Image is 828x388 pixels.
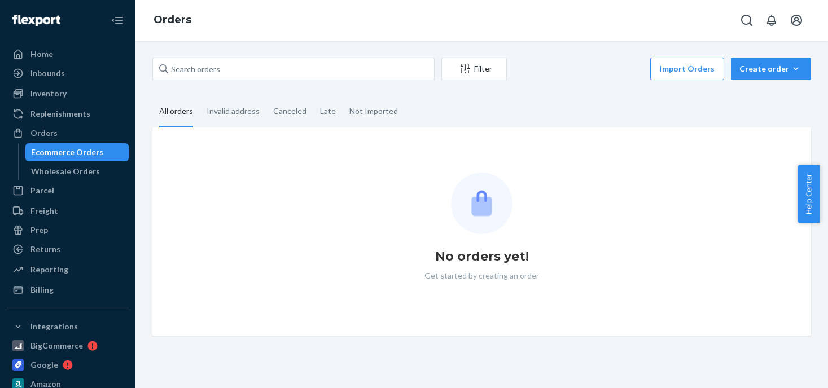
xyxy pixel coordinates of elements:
[441,58,507,80] button: Filter
[349,96,398,126] div: Not Imported
[798,165,820,223] button: Help Center
[7,337,129,355] a: BigCommerce
[7,105,129,123] a: Replenishments
[7,281,129,299] a: Billing
[30,68,65,79] div: Inbounds
[30,321,78,332] div: Integrations
[12,15,60,26] img: Flexport logo
[30,108,90,120] div: Replenishments
[735,9,758,32] button: Open Search Box
[30,205,58,217] div: Freight
[273,96,306,126] div: Canceled
[7,45,129,63] a: Home
[30,127,58,139] div: Orders
[7,85,129,103] a: Inventory
[31,147,103,158] div: Ecommerce Orders
[159,96,193,127] div: All orders
[30,244,60,255] div: Returns
[731,58,811,80] button: Create order
[154,14,191,26] a: Orders
[7,124,129,142] a: Orders
[7,240,129,258] a: Returns
[739,63,803,74] div: Create order
[424,270,539,281] p: Get started by creating an order
[30,224,48,236] div: Prep
[30,264,68,275] div: Reporting
[7,221,129,239] a: Prep
[7,64,129,82] a: Inbounds
[30,340,83,351] div: BigCommerce
[207,96,260,126] div: Invalid address
[785,9,808,32] button: Open account menu
[30,88,67,99] div: Inventory
[442,63,506,74] div: Filter
[435,248,529,266] h1: No orders yet!
[451,173,512,234] img: Empty list
[31,166,100,177] div: Wholesale Orders
[30,359,58,371] div: Google
[7,318,129,336] button: Integrations
[30,284,54,296] div: Billing
[106,9,129,32] button: Close Navigation
[30,185,54,196] div: Parcel
[7,356,129,374] a: Google
[7,182,129,200] a: Parcel
[7,261,129,279] a: Reporting
[320,96,336,126] div: Late
[152,58,435,80] input: Search orders
[760,9,783,32] button: Open notifications
[25,162,129,180] a: Wholesale Orders
[650,58,724,80] button: Import Orders
[30,48,53,60] div: Home
[7,202,129,220] a: Freight
[25,143,129,161] a: Ecommerce Orders
[144,4,200,37] ol: breadcrumbs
